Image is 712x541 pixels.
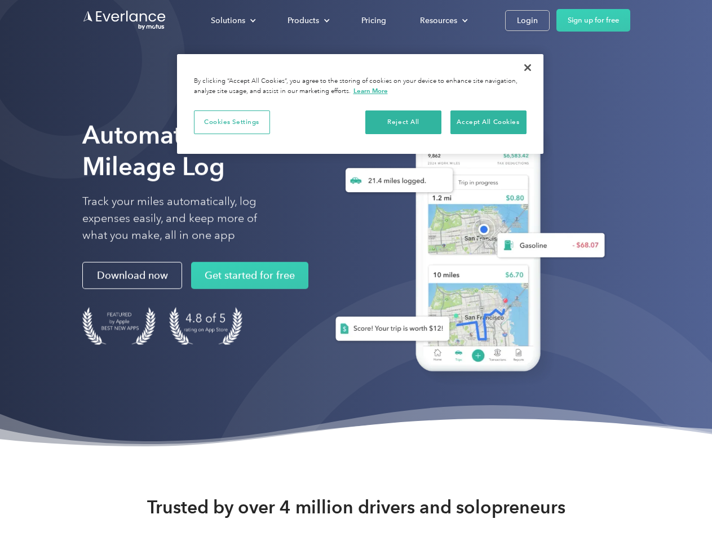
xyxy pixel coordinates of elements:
img: Badge for Featured by Apple Best New Apps [82,307,156,345]
a: Download now [82,262,182,289]
div: Cookie banner [177,54,543,154]
a: Pricing [350,11,397,30]
div: Pricing [361,14,386,28]
div: Resources [420,14,457,28]
div: Solutions [211,14,245,28]
a: Get started for free [191,262,308,289]
div: By clicking “Accept All Cookies”, you agree to the storing of cookies on your device to enhance s... [194,77,527,96]
button: Cookies Settings [194,110,270,134]
p: Track your miles automatically, log expenses easily, and keep more of what you make, all in one app [82,193,284,244]
div: Privacy [177,54,543,154]
div: Login [517,14,538,28]
div: Resources [409,11,477,30]
div: Products [276,11,339,30]
strong: Trusted by over 4 million drivers and solopreneurs [147,496,565,518]
a: Sign up for free [556,9,630,32]
button: Close [515,55,540,80]
img: Everlance, mileage tracker app, expense tracking app [317,107,614,388]
a: More information about your privacy, opens in a new tab [353,87,388,95]
div: Products [288,14,319,28]
a: Go to homepage [82,10,167,31]
button: Accept All Cookies [450,110,527,134]
button: Reject All [365,110,441,134]
div: Solutions [200,11,265,30]
a: Login [505,10,550,31]
img: 4.9 out of 5 stars on the app store [169,307,242,345]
